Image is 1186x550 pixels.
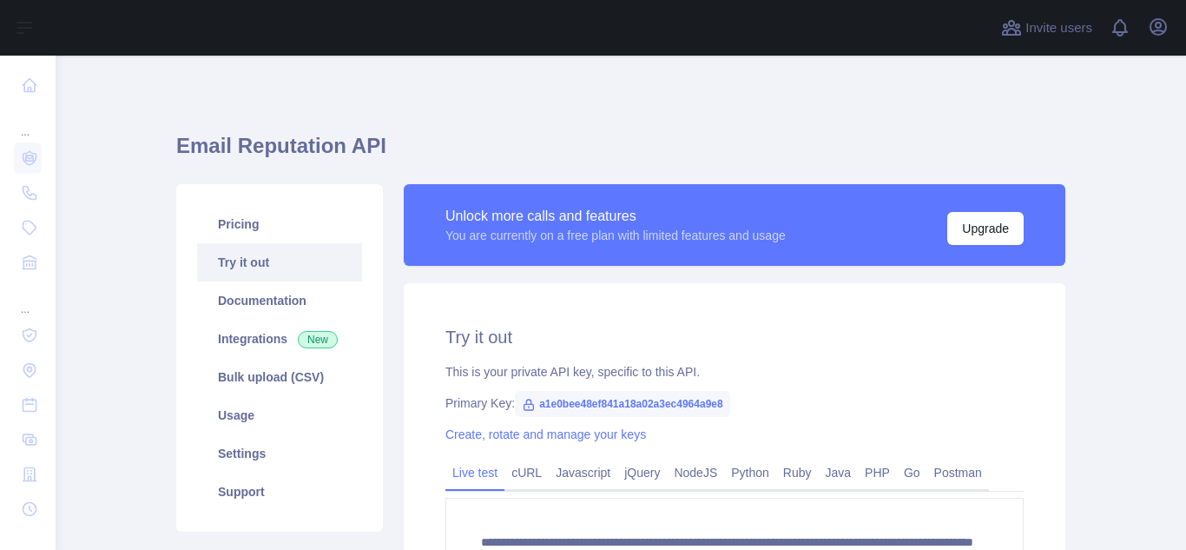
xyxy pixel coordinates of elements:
a: Integrations New [197,320,362,358]
button: Invite users [998,14,1096,42]
a: NodeJS [667,459,724,487]
a: Postman [927,459,989,487]
div: ... [14,104,42,139]
a: Try it out [197,243,362,282]
a: PHP [858,459,897,487]
div: This is your private API key, specific to this API. [445,363,1024,381]
a: Javascript [549,459,617,487]
a: Python [724,459,776,487]
div: You are currently on a free plan with limited features and usage [445,227,786,244]
a: Settings [197,434,362,473]
span: a1e0bee48ef841a18a02a3ec4964a9e8 [515,391,730,417]
a: Create, rotate and manage your keys [445,427,646,441]
span: Invite users [1025,18,1092,38]
a: cURL [504,459,549,487]
a: Pricing [197,205,362,243]
div: Unlock more calls and features [445,206,786,227]
a: jQuery [617,459,667,487]
div: ... [14,282,42,316]
a: Ruby [776,459,819,487]
a: Java [819,459,859,487]
a: Go [897,459,927,487]
span: New [298,331,338,348]
button: Upgrade [947,212,1024,245]
a: Usage [197,396,362,434]
div: Primary Key: [445,394,1024,412]
a: Support [197,473,362,511]
a: Bulk upload (CSV) [197,358,362,396]
h1: Email Reputation API [176,132,1065,174]
a: Documentation [197,282,362,320]
a: Live test [445,459,504,487]
h2: Try it out [445,325,1024,349]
